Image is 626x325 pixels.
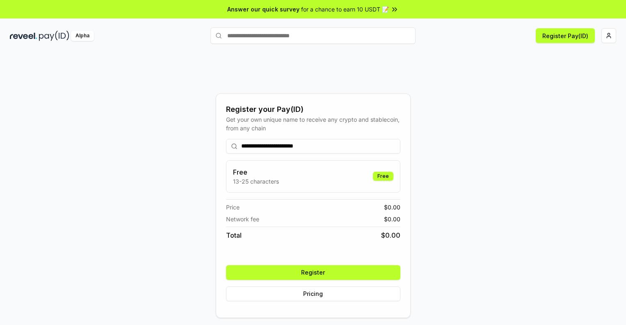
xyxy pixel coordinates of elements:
[226,115,400,132] div: Get your own unique name to receive any crypto and stablecoin, from any chain
[226,215,259,223] span: Network fee
[227,5,299,14] span: Answer our quick survey
[226,265,400,280] button: Register
[226,230,242,240] span: Total
[381,230,400,240] span: $ 0.00
[226,203,240,211] span: Price
[233,167,279,177] h3: Free
[384,215,400,223] span: $ 0.00
[384,203,400,211] span: $ 0.00
[301,5,389,14] span: for a chance to earn 10 USDT 📝
[71,31,94,41] div: Alpha
[536,28,595,43] button: Register Pay(ID)
[233,177,279,186] p: 13-25 characters
[373,172,393,181] div: Free
[10,31,37,41] img: reveel_dark
[39,31,69,41] img: pay_id
[226,104,400,115] div: Register your Pay(ID)
[226,286,400,301] button: Pricing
